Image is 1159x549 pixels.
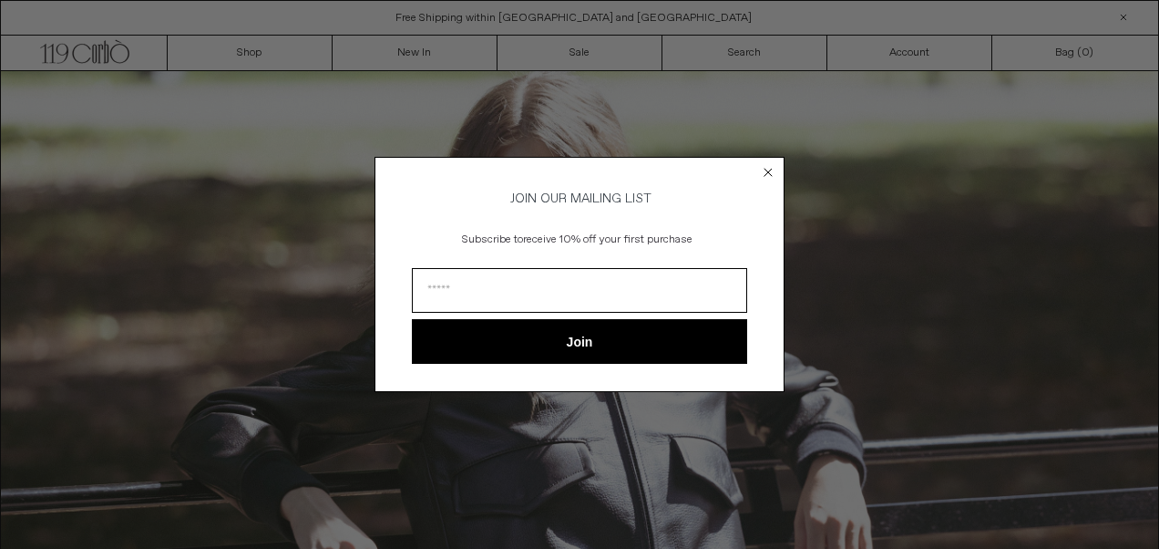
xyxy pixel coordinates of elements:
span: Subscribe to [462,233,523,247]
span: receive 10% off your first purchase [523,233,692,247]
button: Close dialog [759,163,777,181]
button: Join [412,319,747,364]
input: Email [412,268,747,313]
span: JOIN OUR MAILING LIST [508,191,651,207]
